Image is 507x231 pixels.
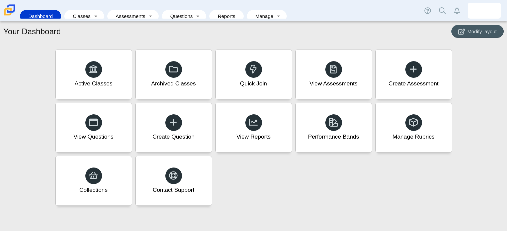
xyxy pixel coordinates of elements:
a: Questions [165,10,193,22]
a: Collections [55,156,132,206]
a: Create Question [135,103,212,153]
div: Create Question [152,133,194,141]
a: Assessments [111,10,146,22]
a: Classes [68,10,91,22]
a: Archived Classes [135,50,212,99]
button: Modify layout [451,25,504,38]
div: Active Classes [75,79,113,88]
a: View Questions [55,103,132,153]
div: Collections [79,186,108,194]
a: Toggle expanded [146,10,155,22]
div: Performance Bands [308,133,359,141]
a: Alerts [450,3,464,18]
a: Toggle expanded [193,10,203,22]
h1: Your Dashboard [3,26,61,37]
a: View Assessments [295,50,372,99]
a: Create Assessment [375,50,452,99]
a: martha.addo-preko.yyKIqf [468,3,501,19]
a: Active Classes [55,50,132,99]
a: Reports [213,10,240,22]
div: View Questions [73,133,113,141]
a: Carmen School of Science & Technology [3,12,17,18]
div: View Reports [236,133,271,141]
div: Manage Rubrics [392,133,434,141]
a: Performance Bands [295,103,372,153]
a: Manage [250,10,274,22]
a: Contact Support [135,156,212,206]
a: Toggle expanded [91,10,101,22]
img: Carmen School of Science & Technology [3,3,17,17]
img: martha.addo-preko.yyKIqf [479,5,490,16]
div: View Assessments [309,79,357,88]
a: Dashboard [23,10,58,22]
a: Quick Join [215,50,292,99]
a: View Reports [215,103,292,153]
div: Quick Join [240,79,267,88]
div: Create Assessment [388,79,438,88]
div: Contact Support [153,186,194,194]
a: Manage Rubrics [375,103,452,153]
a: Toggle expanded [274,10,283,22]
div: Archived Classes [151,79,196,88]
span: Modify layout [467,29,497,34]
